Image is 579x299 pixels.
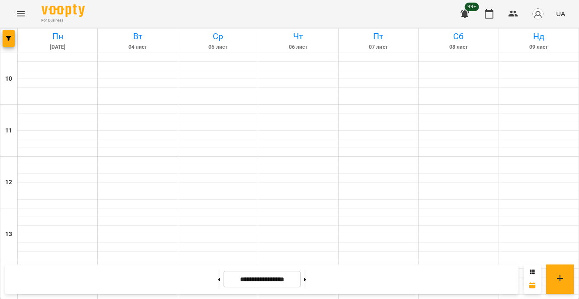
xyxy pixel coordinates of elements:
[500,30,577,43] h6: Нд
[19,43,96,51] h6: [DATE]
[5,126,12,135] h6: 11
[5,74,12,84] h6: 10
[556,9,565,18] span: UA
[532,8,544,20] img: avatar_s.png
[5,230,12,239] h6: 13
[179,30,256,43] h6: Ср
[179,43,256,51] h6: 05 лист
[42,18,85,23] span: For Business
[19,30,96,43] h6: Пн
[99,30,176,43] h6: Вт
[259,30,336,43] h6: Чт
[420,30,497,43] h6: Сб
[500,43,577,51] h6: 09 лист
[259,43,336,51] h6: 06 лист
[465,3,479,11] span: 99+
[10,3,31,24] button: Menu
[5,178,12,187] h6: 12
[99,43,176,51] h6: 04 лист
[340,30,417,43] h6: Пт
[340,43,417,51] h6: 07 лист
[420,43,497,51] h6: 08 лист
[42,4,85,17] img: Voopty Logo
[553,6,569,22] button: UA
